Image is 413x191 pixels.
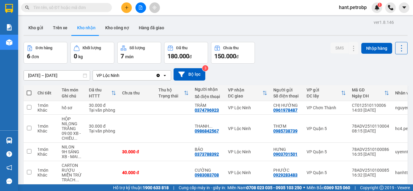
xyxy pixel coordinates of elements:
span: 0 [74,53,77,60]
button: Đã thu180.000đ [164,42,208,64]
button: Đơn hàng6đơn [24,42,67,64]
div: 30.000 đ [89,103,116,108]
span: hant.petrobp [334,4,372,11]
th: Toggle SortBy [86,85,119,101]
div: 78ADV2510100085 [352,168,389,173]
div: Khối lượng [83,46,101,50]
span: 150.000 [214,53,236,60]
div: CARTON RƯỢU [62,163,83,173]
img: warehouse-icon [6,137,12,144]
div: 9H SÁNG XB - MAI NHẬN [62,149,83,159]
div: Tại văn phòng [89,108,116,113]
div: Thu hộ [158,88,184,92]
img: phone-icon [388,5,393,10]
div: VP Chơn Thành [307,105,346,110]
div: Khác [37,152,56,157]
button: Nhập hàng [361,43,392,54]
div: Người gửi [273,88,301,92]
span: | [173,184,174,191]
span: 1 [379,3,381,7]
div: ver 1.8.146 [374,19,394,26]
span: file-add [138,5,143,10]
svg: open [162,73,167,78]
div: Người nhận [195,87,222,92]
span: plus [125,5,129,10]
div: 0961978487 [273,108,298,113]
button: Khối lượng0kg [70,42,114,64]
span: 7 [121,53,124,60]
div: VP Quận 5 [307,149,346,154]
span: 6 [27,53,30,60]
div: CHỊ HƯỜNG [273,103,301,108]
div: Đã thu [89,88,111,92]
span: question-circle [6,151,12,157]
button: Trên xe [48,21,72,35]
span: 180.000 [167,53,189,60]
div: 0929283483 [273,173,298,177]
sup: 1 [378,3,382,7]
div: Chưa thu [223,46,239,50]
sup: 3 [202,65,208,71]
div: 40.000 đ [122,170,152,175]
span: kg [78,54,83,59]
div: HTTT [89,94,111,98]
div: Số điện thoại [195,94,222,99]
input: Tìm tên, số ĐT hoặc mã đơn [33,4,105,11]
div: Trạng thái [158,94,184,98]
div: 1 món [37,147,56,152]
div: 0985738739 [273,129,298,133]
span: Cung cấp máy in - giấy in: [179,184,226,191]
div: VP Lộc Ninh [228,170,267,175]
div: 1 món [37,103,56,108]
div: VP Lộc Ninh [96,72,119,78]
svg: Clear value [156,73,161,78]
div: VP Quận 5 [307,126,346,131]
input: Selected VP Lộc Ninh. [120,72,121,78]
span: Miền Bắc [307,184,350,191]
button: Kho nhận [72,21,100,35]
span: aim [152,5,157,10]
div: VP Quận 5 [307,170,346,175]
button: Hàng đã giao [134,21,169,35]
div: 0373788392 [195,152,219,157]
div: Chi tiết [37,91,56,95]
span: đ [236,54,239,59]
strong: 1900 633 818 [143,185,169,190]
div: 78ADV2510110004 [352,124,389,129]
div: HƯNG [273,147,301,152]
button: plus [121,2,132,13]
img: logo-vxr [5,4,13,13]
span: message [6,178,12,184]
span: đơn [31,54,39,59]
div: 30.000 đ [122,149,152,154]
th: Toggle SortBy [225,85,270,101]
div: Đã thu [176,46,187,50]
span: ... [74,136,77,141]
div: VP Lộc Ninh [228,149,267,154]
div: Tại văn phòng [89,129,116,133]
div: THANH QUYỀN [195,124,222,129]
div: Khác [37,173,56,177]
div: VP Lộc Ninh [228,105,267,110]
th: Toggle SortBy [155,85,192,101]
span: ... [209,124,213,129]
div: Mã GD [352,88,384,92]
span: caret-down [402,5,407,10]
button: file-add [135,2,146,13]
input: Select a date range. [24,71,90,80]
div: NILON [62,145,83,149]
strong: 0369 525 060 [324,185,350,190]
div: 0983083708 [195,173,219,177]
span: món [125,54,134,59]
div: HỘP NILONG TRẮNG [62,116,83,131]
div: 0986842567 [195,129,219,133]
div: 0374796923 [195,108,219,113]
div: Đơn hàng [36,46,52,50]
button: Bộ lọc [174,68,205,81]
div: 16:35 [DATE] [352,152,389,157]
div: Chưa thu [122,91,152,95]
img: warehouse-icon [6,39,12,46]
div: 16:32 [DATE] [352,173,389,177]
div: VP Lộc Ninh [228,126,267,131]
span: ⚪️ [303,186,305,189]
